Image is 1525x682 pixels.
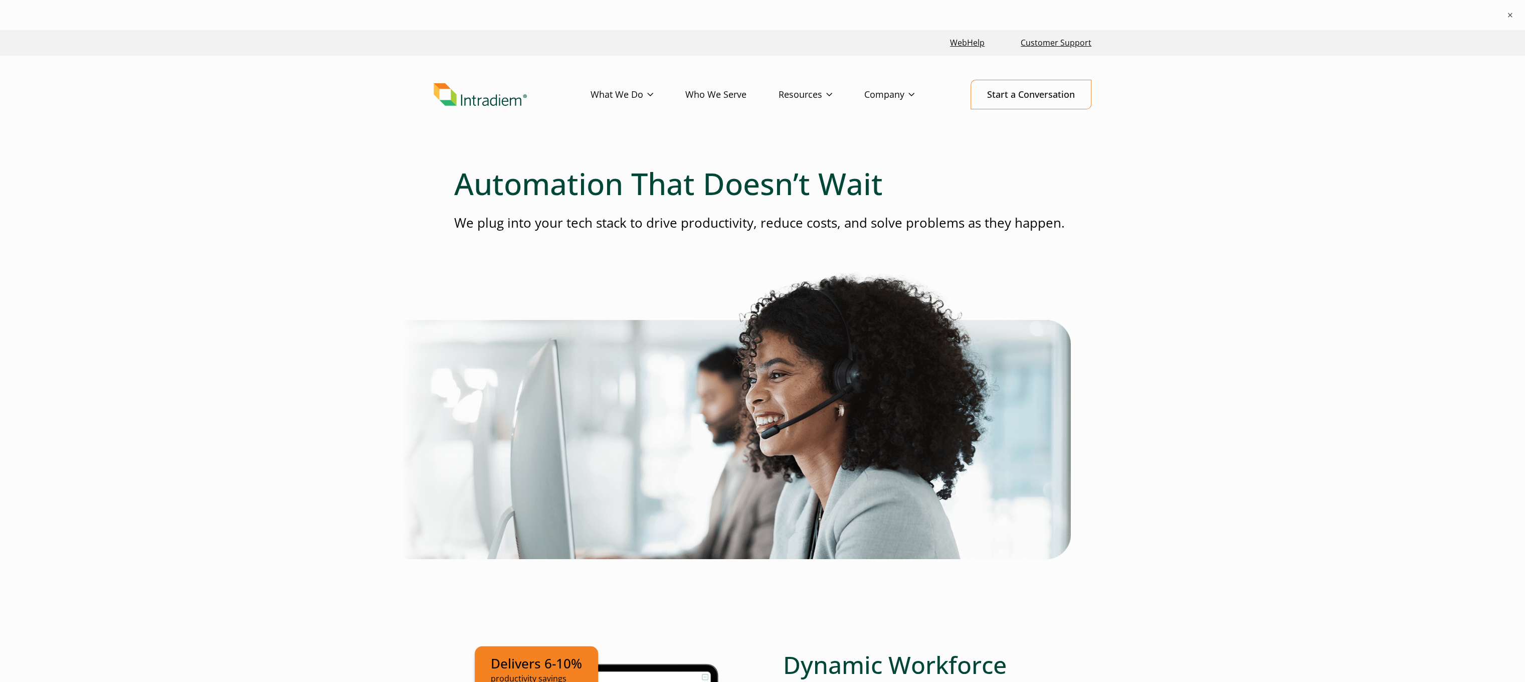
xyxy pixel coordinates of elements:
[454,214,1071,232] p: We plug into your tech stack to drive productivity, reduce costs, and solve problems as they happen.
[491,654,582,672] p: Delivers 6-10%
[434,83,527,106] img: Intradiem
[779,80,864,109] a: Resources
[1017,32,1095,54] a: Customer Support
[402,272,1071,559] img: Platform
[591,80,685,109] a: What We Do
[946,32,989,54] a: Link opens in a new window
[971,80,1091,109] a: Start a Conversation
[434,83,591,106] a: Link to homepage of Intradiem
[1505,10,1515,20] button: ×
[864,80,946,109] a: Company
[685,80,779,109] a: Who We Serve
[454,165,1071,202] h1: Automation That Doesn’t Wait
